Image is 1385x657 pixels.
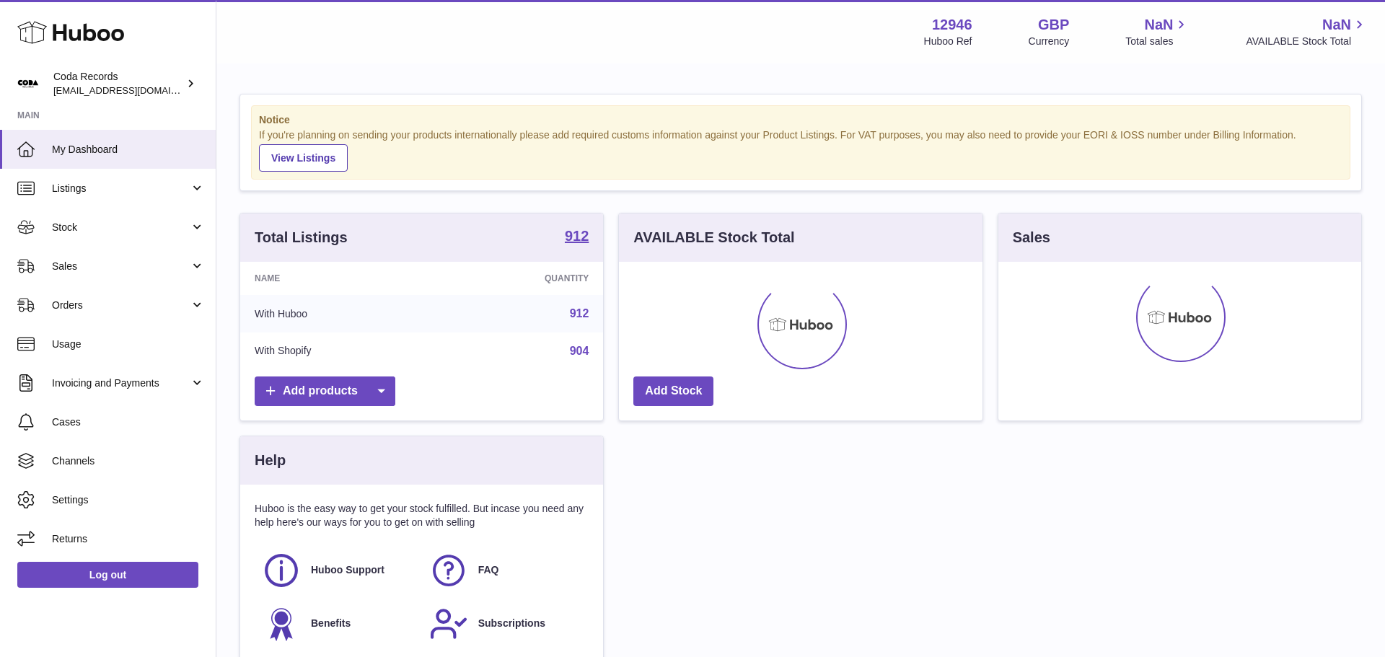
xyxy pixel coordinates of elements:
[52,493,205,507] span: Settings
[1125,15,1190,48] a: NaN Total sales
[259,144,348,172] a: View Listings
[1013,228,1050,247] h3: Sales
[255,228,348,247] h3: Total Listings
[311,563,384,577] span: Huboo Support
[1125,35,1190,48] span: Total sales
[240,295,436,332] td: With Huboo
[633,228,794,247] h3: AVAILABLE Stock Total
[52,376,190,390] span: Invoicing and Payments
[262,604,415,643] a: Benefits
[478,617,545,630] span: Subscriptions
[570,307,589,319] a: 912
[17,562,198,588] a: Log out
[924,35,972,48] div: Huboo Ref
[565,229,589,243] strong: 912
[932,15,972,35] strong: 12946
[52,143,205,156] span: My Dashboard
[52,454,205,468] span: Channels
[240,332,436,370] td: With Shopify
[1029,35,1070,48] div: Currency
[436,262,603,295] th: Quantity
[255,451,286,470] h3: Help
[52,221,190,234] span: Stock
[1246,35,1368,48] span: AVAILABLE Stock Total
[429,551,582,590] a: FAQ
[633,376,713,406] a: Add Stock
[1038,15,1069,35] strong: GBP
[429,604,582,643] a: Subscriptions
[1246,15,1368,48] a: NaN AVAILABLE Stock Total
[311,617,351,630] span: Benefits
[255,376,395,406] a: Add products
[17,73,39,94] img: haz@pcatmedia.com
[255,502,589,529] p: Huboo is the easy way to get your stock fulfilled. But incase you need any help here's our ways f...
[1144,15,1173,35] span: NaN
[259,113,1342,127] strong: Notice
[52,299,190,312] span: Orders
[52,338,205,351] span: Usage
[52,260,190,273] span: Sales
[52,415,205,429] span: Cases
[53,70,183,97] div: Coda Records
[52,182,190,195] span: Listings
[478,563,499,577] span: FAQ
[262,551,415,590] a: Huboo Support
[565,229,589,246] a: 912
[53,84,212,96] span: [EMAIL_ADDRESS][DOMAIN_NAME]
[52,532,205,546] span: Returns
[570,345,589,357] a: 904
[1322,15,1351,35] span: NaN
[259,128,1342,172] div: If you're planning on sending your products internationally please add required customs informati...
[240,262,436,295] th: Name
